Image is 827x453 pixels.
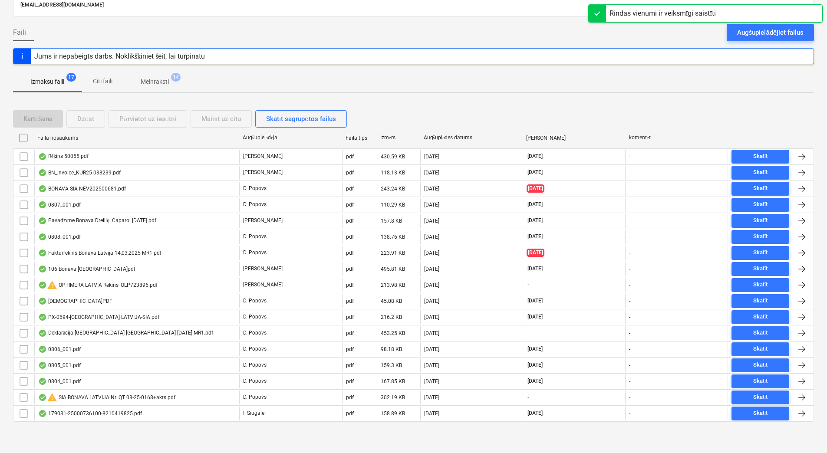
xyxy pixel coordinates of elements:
div: Faila tips [346,135,373,141]
div: BONAVA SIA NEV202500681.pdf [38,185,126,192]
div: Rēķins 50055.pdf [38,153,89,160]
div: - [629,410,630,417]
div: [PERSON_NAME] [526,135,622,141]
span: [DATE] [527,297,544,305]
div: OCR pabeigts [38,249,47,256]
div: OCR pabeigts [38,394,47,401]
button: Skatīt [731,342,789,356]
p: [PERSON_NAME] [243,217,283,224]
div: 98.18 KB [381,346,402,352]
div: 106 Bonava [GEOGRAPHIC_DATA]pdf [38,266,135,272]
div: Skatīt [753,248,768,258]
div: 216.2 KB [381,314,402,320]
div: Faila nosaukums [37,135,236,141]
div: Skatīt [753,360,768,370]
span: - [527,329,530,337]
div: pdf [346,378,354,384]
button: Skatīt [731,182,789,196]
span: 14 [171,73,181,82]
button: Skatīt [731,246,789,260]
div: Deklarācija [GEOGRAPHIC_DATA] [GEOGRAPHIC_DATA] [DATE] MR1.pdf [38,330,213,337]
button: Skatīt sagrupētos failus [255,110,347,128]
span: 17 [66,73,76,82]
p: [PERSON_NAME] [243,265,283,272]
div: 157.8 KB [381,218,402,224]
p: Citi faili [92,77,113,86]
div: Skatīt [753,151,768,161]
span: warning [47,392,57,403]
div: pdf [346,250,354,256]
span: - [527,281,530,289]
span: [DATE] [527,410,544,417]
button: Skatīt [731,391,789,404]
p: D. Popovs [243,377,267,385]
button: Skatīt [731,150,789,164]
p: D. Popovs [243,313,267,321]
div: Rindas vienumi ir veiksmīgi saistīti [610,8,716,19]
div: Skatīt sagrupētos failus [266,113,336,125]
div: pdf [346,346,354,352]
div: Izmērs [380,135,417,141]
p: D. Popovs [243,233,267,240]
div: [DATE] [424,202,439,208]
div: [DATE] [424,266,439,272]
div: 118.13 KB [381,170,405,176]
div: [DATE] [424,394,439,400]
div: pdf [346,314,354,320]
button: Skatīt [731,358,789,372]
div: [DATE] [424,186,439,192]
p: D. Popovs [243,249,267,256]
button: Skatīt [731,262,789,276]
button: Augšupielādējiet failus [727,24,814,41]
div: - [629,378,630,384]
button: Skatīt [731,326,789,340]
div: Skatīt [753,376,768,386]
p: D. Popovs [243,345,267,353]
div: - [629,186,630,192]
p: [PERSON_NAME] [243,153,283,160]
div: - [629,298,630,304]
p: D. Popovs [243,329,267,337]
div: 243.24 KB [381,186,405,192]
iframe: Chat Widget [784,411,827,453]
div: pdf [346,170,354,176]
div: pdf [346,202,354,208]
div: [DATE] [424,234,439,240]
span: - [527,394,530,401]
div: 45.08 KB [381,298,402,304]
p: D. Popovs [243,185,267,192]
div: 167.85 KB [381,378,405,384]
span: [DATE] [527,184,544,193]
div: [DATE] [424,154,439,160]
span: warning [47,280,57,290]
div: [DATE] [424,170,439,176]
div: pdf [346,410,354,417]
div: Skatīt [753,392,768,402]
button: Skatīt [731,214,789,228]
div: Skatīt [753,312,768,322]
div: pdf [346,298,354,304]
div: Skatīt [753,264,768,274]
div: 0808_001.pdf [38,233,81,240]
span: [DATE] [527,265,544,272]
div: Skatīt [753,200,768,210]
div: [DATE] [424,218,439,224]
div: 0807_001.pdf [38,201,81,208]
button: Skatīt [731,294,789,308]
span: [DATE] [527,233,544,240]
div: OCR pabeigts [38,282,47,289]
div: 159.3 KB [381,362,402,368]
div: [DATE] [424,314,439,320]
div: BN_invoice_KUR25-038239.pdf [38,169,121,176]
div: - [629,282,630,288]
div: Skatīt [753,344,768,354]
div: 495.81 KB [381,266,405,272]
div: OPTIMERA LATVIA Rekins_OLP723896.pdf [38,280,158,290]
div: komentēt [629,135,725,141]
button: Skatīt [731,198,789,212]
div: Pavadzīme Bonava Dreiliņi Caparol [DATE].pdf [38,217,156,224]
div: pdf [346,154,354,160]
div: OCR pabeigts [38,185,47,192]
div: OCR pabeigts [38,346,47,353]
div: pdf [346,330,354,336]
